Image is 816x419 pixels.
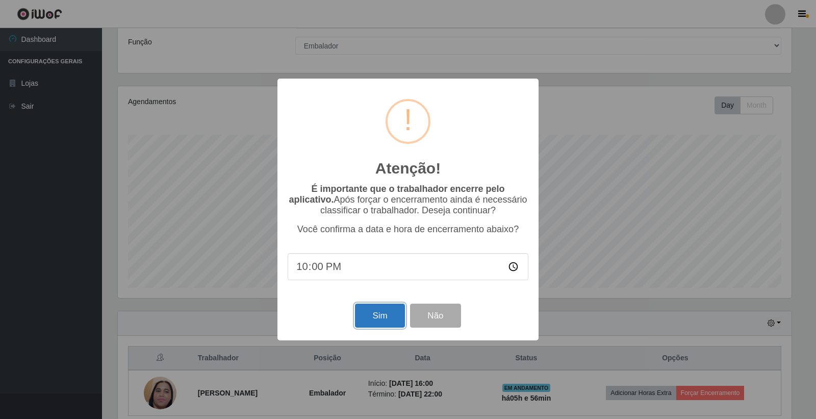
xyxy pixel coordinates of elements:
[288,224,528,235] p: Você confirma a data e hora de encerramento abaixo?
[355,304,404,328] button: Sim
[289,184,504,205] b: É importante que o trabalhador encerre pelo aplicativo.
[410,304,461,328] button: Não
[375,159,441,178] h2: Atenção!
[288,184,528,216] p: Após forçar o encerramento ainda é necessário classificar o trabalhador. Deseja continuar?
